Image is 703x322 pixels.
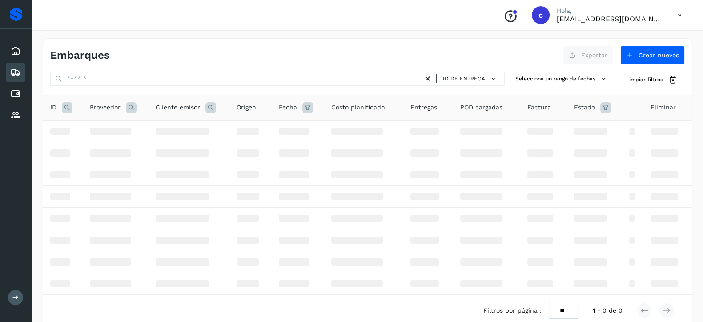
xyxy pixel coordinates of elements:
span: POD cargadas [460,103,502,112]
button: Limpiar filtros [619,72,685,88]
span: Limpiar filtros [626,76,663,84]
span: Proveedor [90,103,121,112]
p: Hola, [557,7,663,15]
span: 1 - 0 de 0 [593,306,623,315]
span: Estado [574,103,595,112]
span: Origen [237,103,256,112]
span: ID [50,103,56,112]
button: Selecciona un rango de fechas [512,72,612,86]
span: Entregas [410,103,437,112]
span: ID de entrega [443,75,485,83]
span: Cliente emisor [156,103,200,112]
div: Cuentas por pagar [6,84,25,104]
button: Crear nuevos [620,46,685,64]
span: Factura [527,103,551,112]
span: Costo planificado [331,103,385,112]
p: calbor@niagarawater.com [557,15,663,23]
h4: Embarques [50,49,110,62]
div: Embarques [6,63,25,82]
span: Eliminar [651,103,676,112]
span: Filtros por página : [483,306,542,315]
span: Fecha [279,103,297,112]
div: Proveedores [6,105,25,125]
button: ID de entrega [440,72,501,85]
span: Exportar [581,52,607,58]
div: Inicio [6,41,25,61]
span: Crear nuevos [639,52,679,58]
button: Exportar [563,46,613,64]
